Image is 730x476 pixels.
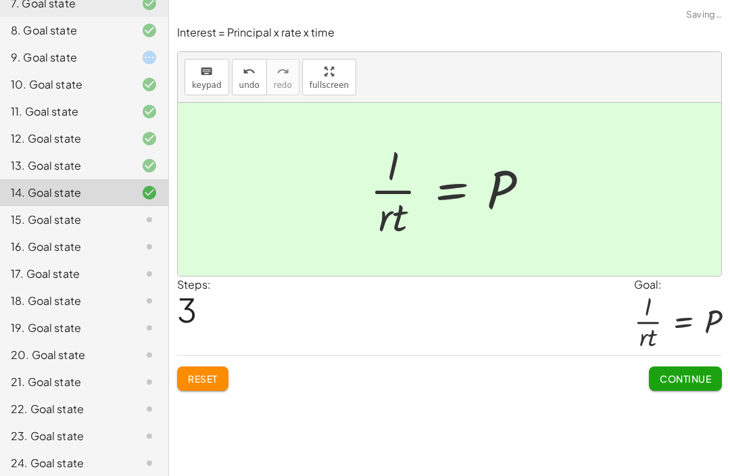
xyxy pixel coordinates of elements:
[141,374,157,390] i: Task not started.
[11,22,120,39] div: 8. Goal state
[188,373,218,385] span: Reset
[274,80,292,90] span: redo
[11,320,120,336] div: 19. Goal state
[11,266,120,282] div: 17. Goal state
[141,130,157,147] i: Task finished and correct.
[11,49,120,66] div: 9. Goal state
[141,266,157,282] i: Task not started.
[141,320,157,336] i: Task not started.
[177,25,722,41] p: Interest = Principal x rate x time
[11,347,120,363] div: 20. Goal state
[11,130,120,147] div: 12. Goal state
[141,347,157,363] i: Task not started.
[302,59,356,95] button: fullscreen
[141,239,157,255] i: Task not started.
[11,103,120,120] div: 11. Goal state
[232,59,267,95] button: undoundo
[141,212,157,228] i: Task not started.
[243,64,255,80] i: undo
[11,185,120,201] div: 14. Goal state
[239,80,260,90] span: undo
[141,455,157,471] i: Task not started.
[11,455,120,471] div: 24. Goal state
[141,22,157,39] i: Task finished and correct.
[177,277,211,291] label: Steps:
[141,401,157,417] i: Task not started.
[177,366,228,391] button: Reset
[141,293,157,309] i: Task not started.
[11,239,120,255] div: 16. Goal state
[11,158,120,174] div: 13. Goal state
[660,373,711,385] span: Continue
[177,289,197,330] span: 3
[185,59,229,95] button: keyboardkeypad
[11,212,120,228] div: 15. Goal state
[141,76,157,93] i: Task finished and correct.
[649,366,722,391] button: Continue
[310,80,349,90] span: fullscreen
[11,374,120,390] div: 21. Goal state
[141,158,157,174] i: Task finished and correct.
[11,76,120,93] div: 10. Goal state
[141,428,157,444] i: Task not started.
[11,293,120,309] div: 18. Goal state
[634,277,722,293] div: Goal:
[686,8,722,22] span: Saving…
[266,59,299,95] button: redoredo
[276,64,289,80] i: redo
[11,428,120,444] div: 23. Goal state
[192,80,222,90] span: keypad
[11,401,120,417] div: 22. Goal state
[200,64,213,80] i: keyboard
[141,185,157,201] i: Task finished and correct.
[141,49,157,66] i: Task started.
[141,103,157,120] i: Task finished and correct.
